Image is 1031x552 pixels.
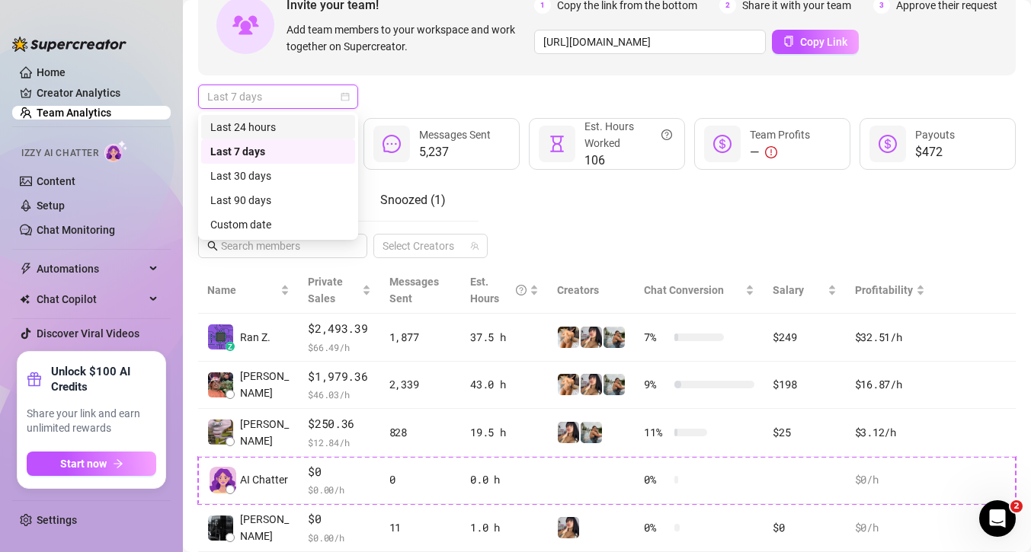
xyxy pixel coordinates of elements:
div: Last 24 hours [210,119,346,136]
a: Home [37,66,66,78]
img: AI Chatter [104,140,128,162]
span: [PERSON_NAME] [240,511,290,544]
img: Babydanix [558,422,579,443]
input: Search members [221,238,346,254]
span: 9 % [644,376,668,393]
span: $0 [308,463,371,481]
th: Creators [548,267,635,314]
div: — [750,143,810,161]
span: $ 0.00 /h [308,530,371,545]
span: [PERSON_NAME] [240,416,290,449]
a: Content [37,175,75,187]
div: $16.87 /h [855,376,925,393]
div: $198 [773,376,836,393]
div: $3.12 /h [855,424,925,441]
span: Payouts [915,129,955,141]
span: Name [207,282,277,298]
span: gift [27,372,42,387]
span: team [470,241,479,250]
span: [PERSON_NAME] [240,368,290,401]
div: Last 90 days [210,192,346,209]
span: message [383,135,401,153]
span: Ran Z. [240,329,271,346]
a: Settings [37,514,77,526]
strong: Unlock $100 AI Credits [51,364,156,394]
span: Messages Sent [389,276,439,305]
span: 0 % [644,471,668,488]
span: 5,237 [419,143,491,161]
span: question-circle [661,118,672,152]
div: z [226,342,235,351]
button: Start nowarrow-right [27,451,156,476]
div: 828 [389,424,452,441]
span: thunderbolt [20,263,32,275]
span: Messages Sent [419,129,491,141]
a: Creator Analytics [37,81,158,105]
span: $ 12.84 /h [308,435,371,450]
img: logo-BBDzfeDw.svg [12,37,126,52]
span: hourglass [548,135,566,153]
img: brenda lopez pa… [208,515,233,541]
div: Last 30 days [210,168,346,184]
div: 0.0 h [470,471,539,488]
span: Start now [60,458,107,470]
img: Ran Zlatkin [208,324,233,349]
span: calendar [341,92,350,101]
span: 7 % [644,329,668,346]
div: $25 [773,424,836,441]
img: Elay Amram [208,372,233,397]
div: Custom date [210,216,346,233]
a: Setup [37,199,65,212]
img: Babydanix [558,517,579,538]
img: SivanSecret [604,327,625,348]
div: $0 /h [855,471,925,488]
span: arrow-right [113,458,123,469]
div: Custom date [201,212,355,237]
div: Last 7 days [210,143,346,160]
div: Last 30 days [201,164,355,188]
button: Copy Link [772,30,859,54]
div: Last 7 days [201,139,355,164]
img: Chat Copilot [20,294,30,305]
div: 37.5 h [470,329,539,346]
span: question-circle [516,273,527,307]
th: Name [198,267,299,314]
div: Last 24 hours [201,115,355,139]
img: Babydanix [581,374,602,395]
div: Est. Hours [470,273,527,307]
div: Est. Hours Worked [584,118,672,152]
div: $249 [773,329,836,346]
img: Sergey Shoustin [208,420,233,445]
span: search [207,241,218,251]
span: Izzy AI Chatter [21,146,98,161]
div: 43.0 h [470,376,539,393]
img: Shalva [558,374,579,395]
div: 1.0 h [470,519,539,536]
span: 11 % [644,424,668,441]
span: Share your link and earn unlimited rewards [27,407,156,436]
div: $0 /h [855,519,925,536]
div: 11 [389,519,452,536]
div: $32.51 /h [855,329,925,346]
span: dollar-circle [713,135,732,153]
div: 1,877 [389,329,452,346]
img: izzy-ai-chatter-avatar-DDCN_rTZ.svg [210,467,236,493]
span: Add team members to your workspace and work together on Supercreator. [287,21,528,55]
span: AI Chatter [240,471,288,488]
span: $2,493.39 [308,320,371,338]
span: $472 [915,143,955,161]
span: $ 46.03 /h [308,387,371,402]
a: Team Analytics [37,107,111,119]
span: 2 [1010,500,1023,512]
span: Copy Link [800,36,847,48]
img: SivanSecret [604,374,625,395]
iframe: Intercom live chat [979,500,1016,537]
span: $0 [308,510,371,528]
span: dollar-circle [879,135,897,153]
span: copy [783,36,794,46]
span: $ 66.49 /h [308,340,371,355]
span: 0 % [644,519,668,536]
img: Shalva [558,327,579,348]
span: Profitability [855,284,913,296]
img: Babydanix [581,327,602,348]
